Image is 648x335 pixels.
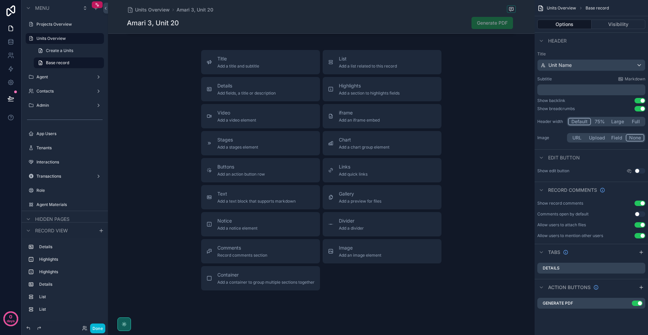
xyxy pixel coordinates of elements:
span: Buttons [217,163,265,170]
span: Add a text block that supports markdown [217,199,296,204]
label: Projects Overview [36,22,103,27]
button: TitleAdd a title and subtitle [201,50,320,74]
button: Full [627,118,644,125]
div: Allow users to attach files [537,222,586,228]
span: Add a preview for files [339,199,381,204]
a: Units Overview [127,6,170,13]
span: Action buttons [548,284,591,291]
a: Create a Units [34,45,104,56]
label: Subtitle [537,76,552,82]
span: Video [217,109,256,116]
label: Generate PDF [543,301,573,306]
label: Interactions [36,159,103,165]
label: List [39,307,101,312]
button: URL [568,134,586,141]
a: Role [36,188,103,193]
span: Hidden pages [35,216,70,223]
button: NoticeAdd a notice element [201,212,320,236]
span: Add a section to highlights fields [339,91,400,96]
span: Stages [217,136,258,143]
label: Details [543,265,560,271]
button: Visibility [592,20,646,29]
span: Details [217,82,276,89]
button: 75% [591,118,608,125]
button: VideoAdd a video element [201,104,320,128]
label: Agent [36,74,93,80]
button: ListAdd a list related to this record [323,50,441,74]
p: 0 [9,313,12,320]
span: Add an action button row [217,172,265,177]
button: DividerAdd a divider [323,212,441,236]
span: Add a video element [217,118,256,123]
span: Unit Name [548,62,572,69]
span: Add a chart group element [339,145,389,150]
a: Base record [34,57,104,68]
button: ChartAdd a chart group element [323,131,441,155]
span: Add a list related to this record [339,63,397,69]
span: Image [339,244,381,251]
button: ImageAdd an image element [323,239,441,263]
label: Details [39,244,101,250]
label: Admin [36,103,93,108]
span: Add an image element [339,253,381,258]
div: scrollable content [22,238,108,321]
span: Add an iframe embed [339,118,380,123]
label: Tenants [36,145,103,151]
span: Record comments section [217,253,267,258]
button: TextAdd a text block that supports markdown [201,185,320,209]
label: Transactions [36,174,93,179]
button: iframeAdd an iframe embed [323,104,441,128]
label: List [39,294,101,300]
div: Show record comments [537,201,583,206]
span: Add fields, a title or description [217,91,276,96]
button: ButtonsAdd an action button row [201,158,320,182]
span: Create a Units [46,48,73,53]
span: Title [217,55,259,62]
div: Allow users to mention other users [537,233,603,238]
a: App Users [36,131,103,136]
span: Highlights [339,82,400,89]
span: Edit button [548,154,580,161]
span: Base record [46,60,69,66]
span: List [339,55,397,62]
label: Highlights [39,257,101,262]
label: Show edit button [537,168,569,174]
p: days [7,316,15,326]
a: Amari 3, Unit 20 [177,6,213,13]
span: Links [339,163,368,170]
span: iframe [339,109,380,116]
span: Container [217,272,315,278]
button: Upload [586,134,608,141]
button: Field [608,134,626,141]
button: LinksAdd quick links [323,158,441,182]
span: Menu [35,5,49,11]
span: Record comments [548,187,597,194]
button: GalleryAdd a preview for files [323,185,441,209]
span: Add quick links [339,172,368,177]
span: Gallery [339,190,381,197]
button: Unit Name [537,59,645,71]
label: Contacts [36,88,93,94]
span: Add a container to group multiple sections together [217,280,315,285]
label: Agent Materials [36,202,103,207]
button: ContainerAdd a container to group multiple sections together [201,266,320,290]
label: Units Overview [36,36,100,41]
label: Image [537,135,564,140]
h1: Amari 3, Unit 20 [127,18,179,28]
span: Comments [217,244,267,251]
span: Notice [217,217,258,224]
div: Comments open by default [537,211,589,217]
button: None [626,134,644,141]
span: Add a stages element [217,145,258,150]
button: StagesAdd a stages element [201,131,320,155]
button: Default [568,118,591,125]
